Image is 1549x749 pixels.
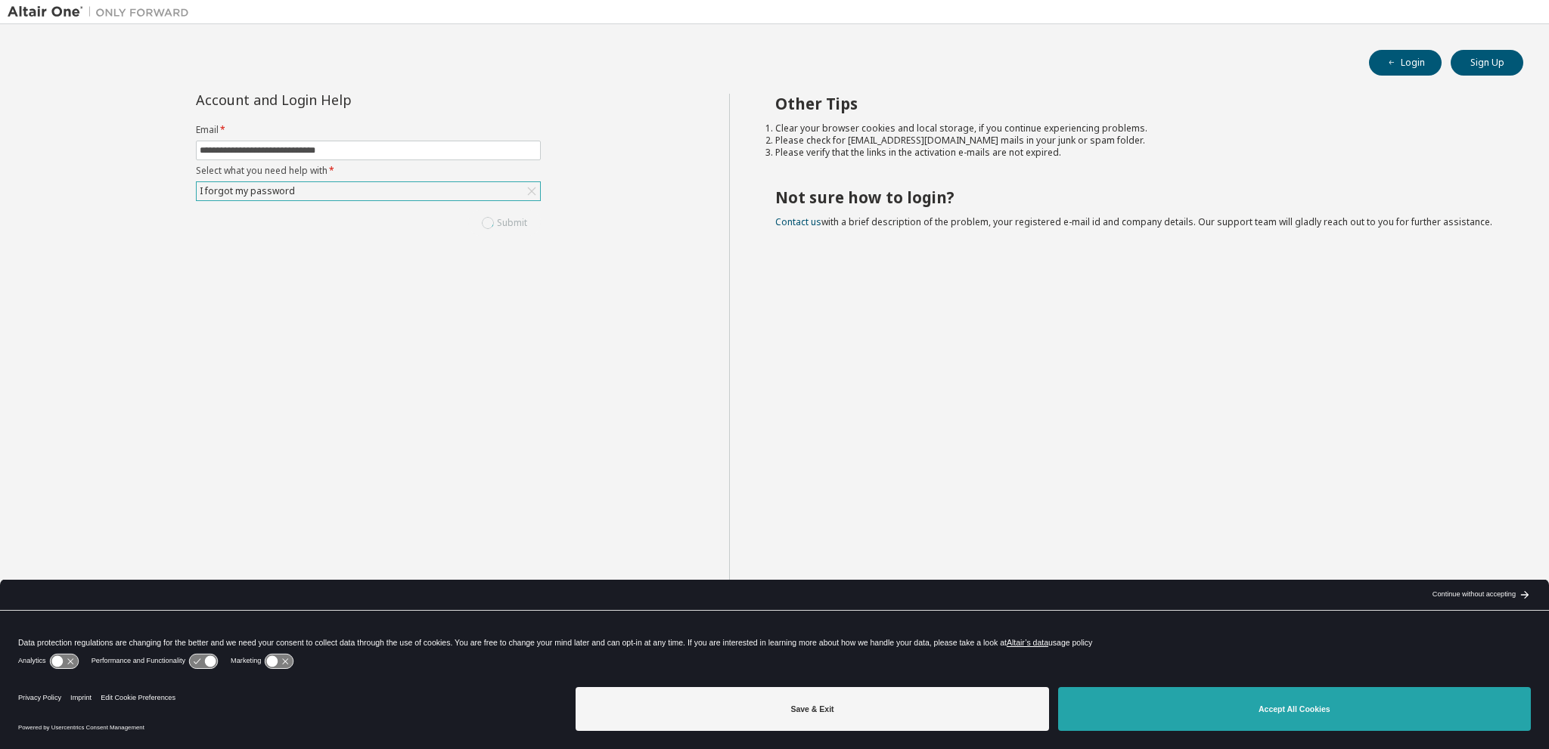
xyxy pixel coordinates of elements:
div: Account and Login Help [196,94,472,106]
li: Please check for [EMAIL_ADDRESS][DOMAIN_NAME] mails in your junk or spam folder. [775,135,1497,147]
li: Clear your browser cookies and local storage, if you continue experiencing problems. [775,122,1497,135]
img: Altair One [8,5,197,20]
h2: Not sure how to login? [775,187,1497,207]
h2: Other Tips [775,94,1497,113]
button: Sign Up [1451,50,1523,76]
label: Select what you need help with [196,165,541,177]
div: I forgot my password [197,183,297,200]
label: Email [196,124,541,136]
a: Contact us [775,215,821,228]
button: Login [1369,50,1442,76]
div: I forgot my password [197,182,540,200]
li: Please verify that the links in the activation e-mails are not expired. [775,147,1497,159]
span: with a brief description of the problem, your registered e-mail id and company details. Our suppo... [775,215,1492,228]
